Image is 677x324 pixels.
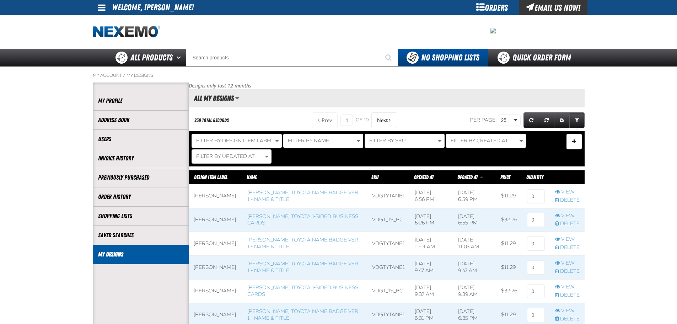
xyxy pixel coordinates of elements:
[421,53,479,63] span: No Shopping Lists
[555,197,580,204] a: Delete row action
[414,174,434,180] a: Created At
[555,316,580,323] a: Delete row action
[93,26,160,38] a: Home
[192,149,272,164] button: Filter By Updated At
[453,184,496,208] td: [DATE] 6:59 PM
[410,232,453,256] td: [DATE] 11:01 AM
[192,134,282,148] button: Filter By Design Item Label
[410,184,453,208] td: [DATE] 6:56 PM
[98,135,183,143] a: Users
[189,94,234,102] h2: All My Designs
[488,49,584,67] a: Quick Order Form
[247,308,360,321] a: [PERSON_NAME] Toyota Name Badge Ver. 1 - Name & Title
[189,279,242,303] td: [PERSON_NAME]
[377,117,388,123] span: Next Page
[189,184,242,208] td: [PERSON_NAME]
[527,260,545,275] input: 0
[555,308,580,314] a: View row action
[98,212,183,220] a: Shopping Lists
[369,138,406,144] span: Filter By SKU
[189,83,585,89] p: Designs only last 12 months
[247,213,358,226] a: [PERSON_NAME] Toyota 1-sided Business Cards
[98,154,183,163] a: Invoice History
[490,28,496,33] img: 2478c7e4e0811ca5ea97a8c95d68d55a.jpeg
[451,138,508,144] span: Filter By Created At
[539,112,554,128] a: Reset grid action
[500,174,510,180] span: Price
[527,189,545,203] input: 0
[98,97,183,105] a: My Profile
[526,174,543,180] span: Quantity
[123,73,125,78] span: /
[98,116,183,124] a: Address Book
[555,244,580,251] a: Delete row action
[496,232,522,256] td: $11.29
[527,213,545,227] input: 0
[189,208,242,232] td: [PERSON_NAME]
[501,117,512,124] span: 25
[93,73,585,78] nav: Breadcrumbs
[98,193,183,201] a: Order History
[496,256,522,280] td: $11.29
[496,184,522,208] td: $11.29
[555,221,580,227] a: Delete row action
[186,49,398,67] input: Search
[470,117,497,123] span: Per page:
[453,279,496,303] td: [DATE] 9:39 AM
[572,142,576,143] span: Manage Filters
[566,134,582,149] button: Expand or Collapse Filter Management drop-down
[367,279,410,303] td: VDGT_1S_BC
[98,231,183,239] a: Saved Searches
[555,236,580,243] a: View row action
[371,174,378,180] a: SKU
[194,117,229,124] div: 239 total records
[555,284,580,291] a: View row action
[340,115,353,126] input: Current page number
[527,237,545,251] input: 0
[127,73,153,78] a: My Designs
[247,190,360,202] a: [PERSON_NAME] Toyota Name Badge Ver. 1 - Name & Title
[410,208,453,232] td: [DATE] 6:26 PM
[457,174,478,180] span: Updated At
[457,174,479,180] a: Updated At
[93,73,122,78] a: My Account
[555,260,580,267] a: View row action
[453,256,496,280] td: [DATE] 9:47 AM
[196,138,273,144] span: Filter By Design Item Label
[174,49,186,67] button: Open All Products pages
[288,138,329,144] span: Filter By Name
[356,117,369,123] span: of 10
[367,232,410,256] td: VDGTYTANB1
[523,112,539,128] a: Refresh grid action
[194,174,227,180] a: Design Item Label
[555,213,580,219] a: View row action
[247,174,257,180] a: Name
[410,279,453,303] td: [DATE] 9:37 AM
[446,134,526,148] button: Filter By Created At
[453,208,496,232] td: [DATE] 6:55 PM
[569,112,585,128] a: Expand or Collapse Grid Filters
[527,308,545,322] input: 0
[247,285,358,297] a: [PERSON_NAME] Toyota 1-sided Business Cards
[371,112,397,128] button: Next Page
[196,153,255,159] span: Filter By Updated At
[496,208,522,232] td: $32.26
[410,256,453,280] td: [DATE] 9:47 AM
[98,250,183,259] a: My Designs
[283,134,363,148] button: Filter By Name
[380,49,398,67] button: Start Searching
[555,268,580,275] a: Delete row action
[527,284,545,298] input: 0
[130,51,173,64] span: All Products
[367,256,410,280] td: VDGTYTANB1
[235,92,240,104] button: Manage grid views. Current view is All My Designs
[247,261,360,273] a: [PERSON_NAME] Toyota Name Badge Ver. 1 - Name & Title
[365,134,445,148] button: Filter By SKU
[189,232,242,256] td: [PERSON_NAME]
[189,256,242,280] td: [PERSON_NAME]
[98,174,183,182] a: Previously Purchased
